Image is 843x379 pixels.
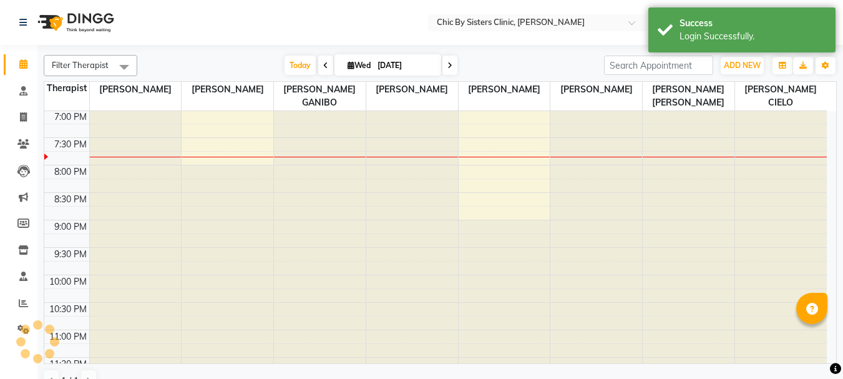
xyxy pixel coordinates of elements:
div: 10:30 PM [47,303,89,316]
div: 10:00 PM [47,275,89,288]
span: [PERSON_NAME] [90,82,182,97]
span: [PERSON_NAME] [182,82,273,97]
input: 2025-09-03 [374,56,436,75]
div: 11:30 PM [47,358,89,371]
div: 8:30 PM [52,193,89,206]
input: Search Appointment [604,56,713,75]
span: [PERSON_NAME] [550,82,642,97]
div: 9:30 PM [52,248,89,261]
div: 7:00 PM [52,111,89,124]
span: [PERSON_NAME] GANIBO [274,82,366,111]
span: Wed [344,61,374,70]
span: ADD NEW [724,61,761,70]
div: Login Successfully. [680,30,826,43]
span: [PERSON_NAME] CIELO [735,82,827,111]
div: 7:30 PM [52,138,89,151]
img: logo [32,5,117,40]
div: Therapist [44,82,89,95]
span: Filter Therapist [52,60,109,70]
div: 8:00 PM [52,165,89,179]
span: Today [285,56,316,75]
button: ADD NEW [721,57,764,74]
div: 11:00 PM [47,330,89,343]
span: [PERSON_NAME] [PERSON_NAME] [643,82,734,111]
div: 9:00 PM [52,220,89,234]
span: [PERSON_NAME] [459,82,550,97]
span: [PERSON_NAME] [366,82,458,97]
div: Success [680,17,826,30]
